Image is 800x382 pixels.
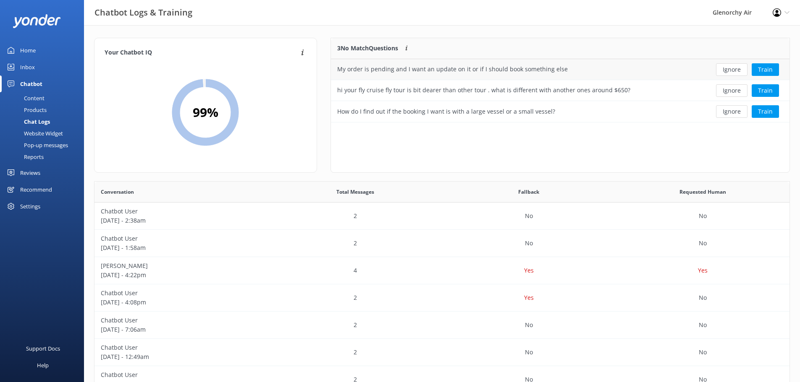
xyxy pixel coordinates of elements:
p: Yes [524,266,534,275]
p: [DATE] - 4:08pm [101,298,262,307]
div: Home [20,42,36,59]
div: Products [5,104,47,116]
button: Ignore [716,105,748,118]
span: Fallback [518,188,539,196]
a: Products [5,104,84,116]
p: 2 [354,211,357,221]
span: Requested Human [679,188,726,196]
p: No [525,211,533,221]
div: Recommend [20,181,52,198]
p: Chatbot User [101,370,262,379]
div: Help [37,357,49,374]
div: My order is pending and I want an update on it or if I should book something else [337,65,568,74]
div: row [331,101,790,122]
div: Chat Logs [5,116,50,127]
a: Content [5,92,84,104]
p: [DATE] - 12:49am [101,352,262,361]
div: Pop-up messages [5,139,68,151]
p: [PERSON_NAME] [101,261,262,270]
div: row [94,257,790,284]
p: 2 [354,293,357,302]
button: Ignore [716,63,748,76]
img: yonder-white-logo.png [13,14,61,28]
p: No [699,320,707,330]
a: Chat Logs [5,116,84,127]
div: Settings [20,198,40,215]
div: Reviews [20,164,40,181]
p: No [525,348,533,357]
div: Chatbot [20,75,42,92]
div: Content [5,92,45,104]
p: 2 [354,348,357,357]
button: Train [752,84,779,97]
div: row [94,284,790,312]
p: 2 [354,320,357,330]
div: row [94,312,790,339]
div: row [331,80,790,101]
div: row [94,203,790,230]
a: Website Widget [5,127,84,139]
p: Chatbot User [101,316,262,325]
p: Chatbot User [101,343,262,352]
div: Support Docs [26,340,60,357]
p: [DATE] - 1:58am [101,243,262,252]
div: How do I find out if the booking I want is with a large vessel or a small vessel? [337,107,555,116]
div: Website Widget [5,127,63,139]
div: grid [331,59,790,122]
p: [DATE] - 4:22pm [101,270,262,280]
div: row [94,230,790,257]
p: No [699,239,707,248]
div: row [94,339,790,366]
p: 3 No Match Questions [337,44,398,53]
span: Conversation [101,188,134,196]
p: 2 [354,239,357,248]
p: [DATE] - 7:06am [101,325,262,334]
h3: Chatbot Logs & Training [94,6,192,19]
p: [DATE] - 2:38am [101,216,262,225]
div: row [331,59,790,80]
p: No [699,211,707,221]
h4: Your Chatbot IQ [105,48,299,57]
p: Chatbot User [101,207,262,216]
p: Chatbot User [101,234,262,243]
h2: 99 % [193,102,218,122]
div: Inbox [20,59,35,75]
button: Ignore [716,84,748,97]
p: 4 [354,266,357,275]
div: hi your fly cruise fly tour is bit dearer than other tour . what is different with another ones a... [337,86,630,95]
p: No [525,320,533,330]
p: Yes [698,266,708,275]
p: Chatbot User [101,288,262,298]
button: Train [752,105,779,118]
div: Reports [5,151,44,163]
p: No [699,293,707,302]
p: No [699,348,707,357]
span: Total Messages [336,188,374,196]
button: Train [752,63,779,76]
a: Pop-up messages [5,139,84,151]
p: No [525,239,533,248]
a: Reports [5,151,84,163]
p: Yes [524,293,534,302]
